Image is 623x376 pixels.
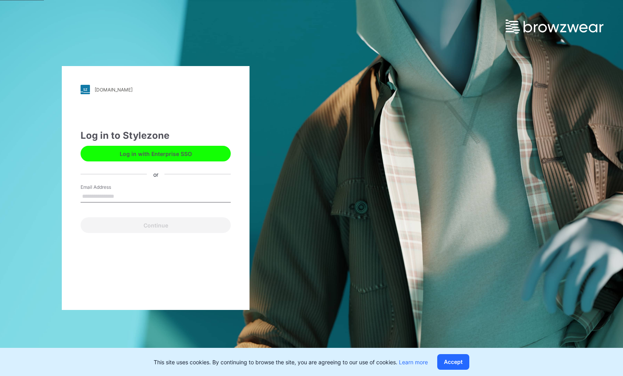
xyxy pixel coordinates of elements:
[81,146,231,161] button: Log in with Enterprise SSO
[81,184,135,191] label: Email Address
[399,359,428,365] a: Learn more
[95,87,133,93] div: [DOMAIN_NAME]
[147,170,165,178] div: or
[81,85,90,94] img: stylezone-logo.562084cfcfab977791bfbf7441f1a819.svg
[437,354,469,370] button: Accept
[154,358,428,366] p: This site uses cookies. By continuing to browse the site, you are agreeing to our use of cookies.
[81,129,231,143] div: Log in to Stylezone
[506,20,603,34] img: browzwear-logo.e42bd6dac1945053ebaf764b6aa21510.svg
[81,85,231,94] a: [DOMAIN_NAME]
